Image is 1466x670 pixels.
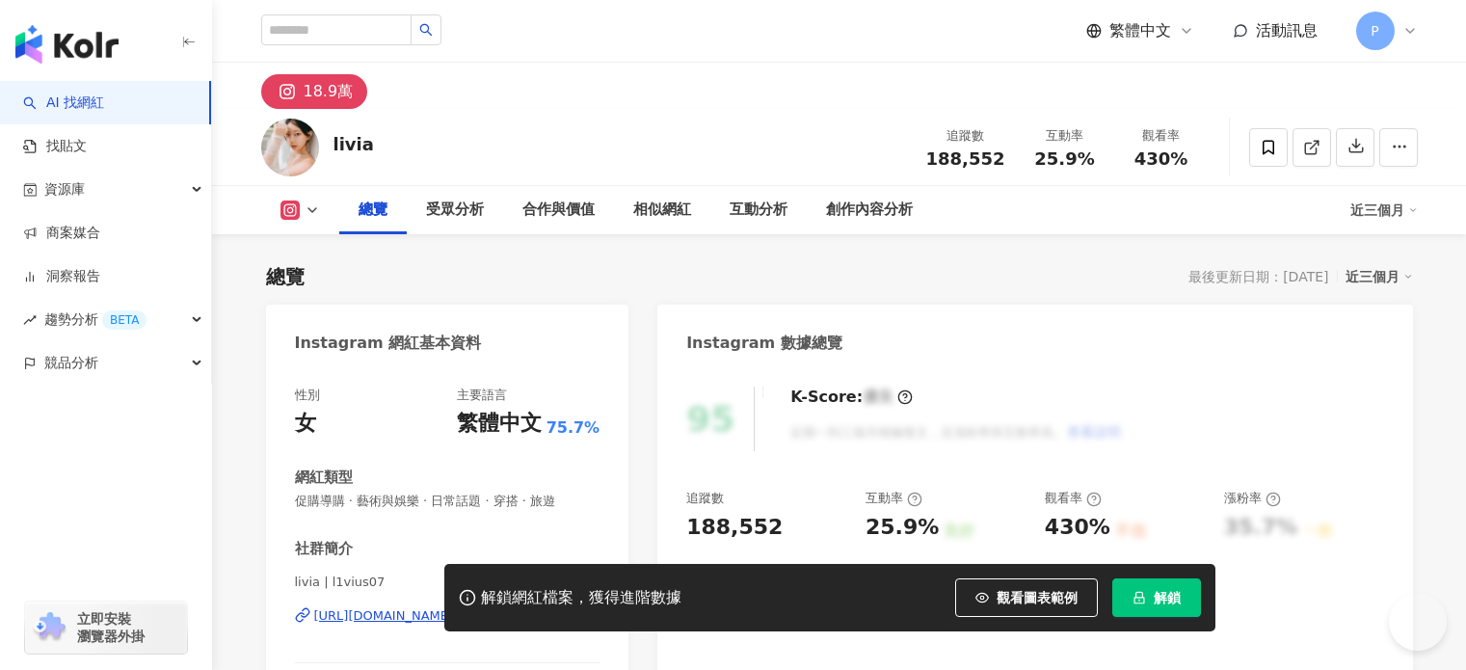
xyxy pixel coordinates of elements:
[730,199,787,222] div: 互動分析
[295,468,353,488] div: 網紅類型
[23,224,100,243] a: 商案媒合
[266,263,305,290] div: 總覽
[1045,490,1102,507] div: 觀看率
[77,610,145,645] span: 立即安裝 瀏覽器外掛
[926,126,1005,146] div: 追蹤數
[1034,149,1094,169] span: 25.9%
[44,341,98,385] span: 競品分析
[359,199,387,222] div: 總覽
[23,267,100,286] a: 洞察報告
[25,602,187,654] a: chrome extension立即安裝 瀏覽器外掛
[1371,20,1378,41] span: P
[1154,590,1181,605] span: 解鎖
[686,513,783,543] div: 188,552
[686,490,724,507] div: 追蹤數
[295,493,600,510] span: 促購導購 · 藝術與娛樂 · 日常話題 · 穿搭 · 旅遊
[261,119,319,176] img: KOL Avatar
[304,78,354,105] div: 18.9萬
[295,333,482,354] div: Instagram 網紅基本資料
[1256,21,1318,40] span: 活動訊息
[826,199,913,222] div: 創作內容分析
[44,168,85,211] span: 資源庫
[23,313,37,327] span: rise
[1188,269,1328,284] div: 最後更新日期：[DATE]
[1350,195,1418,226] div: 近三個月
[1134,149,1188,169] span: 430%
[31,612,68,643] img: chrome extension
[790,387,913,408] div: K-Score :
[23,94,104,113] a: searchAI 找網紅
[866,513,939,543] div: 25.9%
[1045,513,1110,543] div: 430%
[457,387,507,404] div: 主要語言
[295,387,320,404] div: 性別
[1346,264,1413,289] div: 近三個月
[426,199,484,222] div: 受眾分析
[261,74,368,109] button: 18.9萬
[1125,126,1198,146] div: 觀看率
[1133,591,1146,604] span: lock
[1224,490,1281,507] div: 漲粉率
[522,199,595,222] div: 合作與價值
[23,137,87,156] a: 找貼文
[295,539,353,559] div: 社群簡介
[997,590,1078,605] span: 觀看圖表範例
[546,417,600,439] span: 75.7%
[419,23,433,37] span: search
[866,490,922,507] div: 互動率
[926,148,1005,169] span: 188,552
[1028,126,1102,146] div: 互動率
[633,199,691,222] div: 相似網紅
[15,25,119,64] img: logo
[955,578,1098,617] button: 觀看圖表範例
[295,409,316,439] div: 女
[686,333,842,354] div: Instagram 數據總覽
[333,132,374,156] div: livia
[1112,578,1201,617] button: 解鎖
[481,588,681,608] div: 解鎖網紅檔案，獲得進階數據
[102,310,147,330] div: BETA
[457,409,542,439] div: 繁體中文
[1109,20,1171,41] span: 繁體中文
[44,298,147,341] span: 趨勢分析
